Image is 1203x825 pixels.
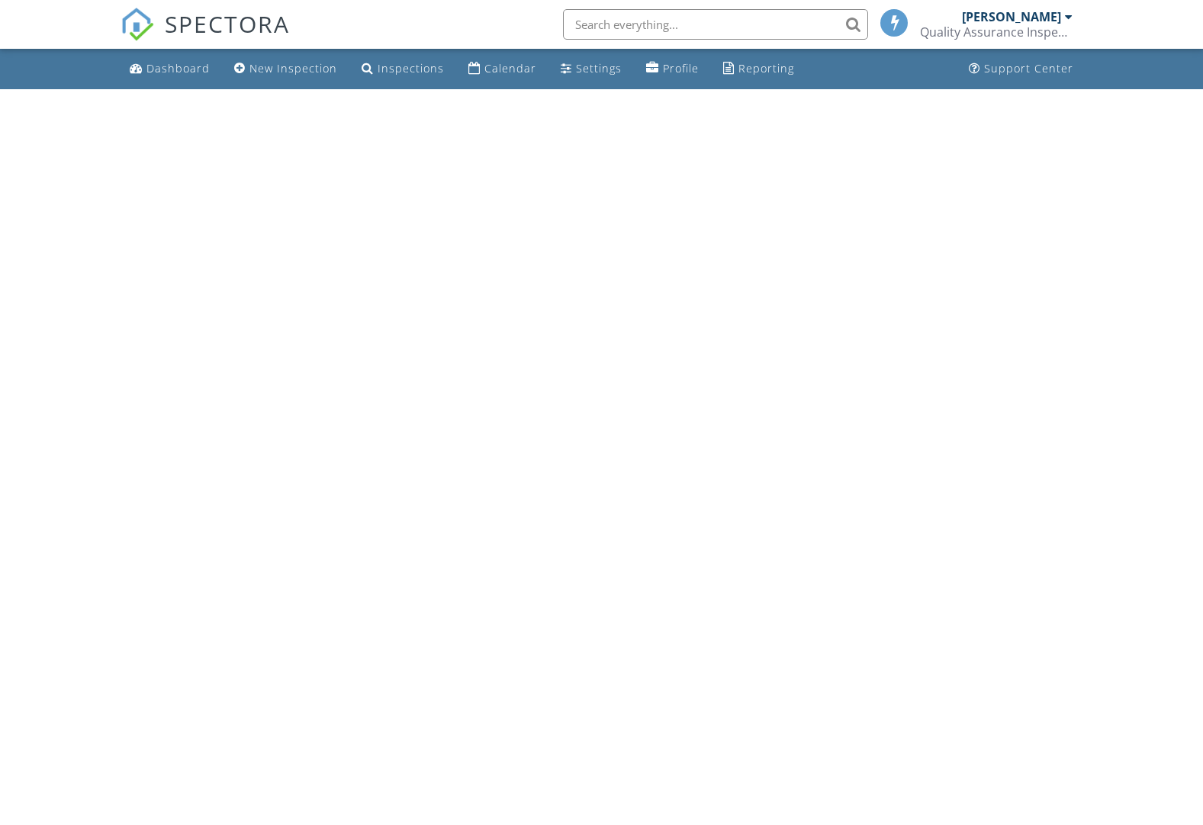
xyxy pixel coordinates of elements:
[462,55,542,83] a: Calendar
[355,55,450,83] a: Inspections
[228,55,343,83] a: New Inspection
[121,8,154,41] img: The Best Home Inspection Software - Spectora
[555,55,628,83] a: Settings
[249,61,337,75] div: New Inspection
[962,9,1061,24] div: [PERSON_NAME]
[563,9,868,40] input: Search everything...
[640,55,705,83] a: Profile
[121,21,290,53] a: SPECTORA
[124,55,216,83] a: Dashboard
[484,61,536,75] div: Calendar
[576,61,622,75] div: Settings
[717,55,800,83] a: Reporting
[920,24,1073,40] div: Quality Assurance Inspections LLC.
[963,55,1079,83] a: Support Center
[738,61,794,75] div: Reporting
[378,61,444,75] div: Inspections
[165,8,290,40] span: SPECTORA
[984,61,1073,75] div: Support Center
[663,61,699,75] div: Profile
[146,61,210,75] div: Dashboard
